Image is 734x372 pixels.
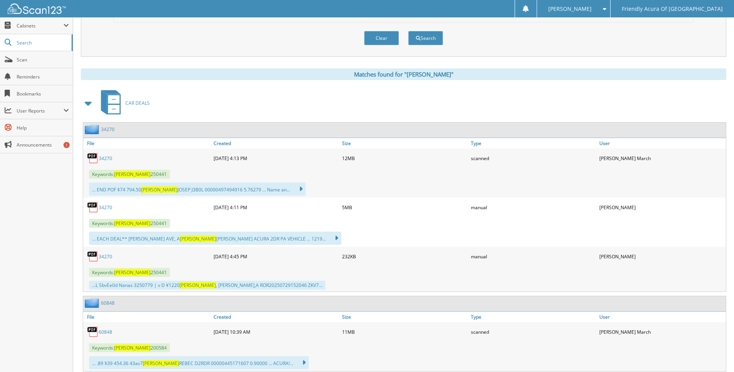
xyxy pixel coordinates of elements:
[340,200,469,215] div: 5MB
[469,312,597,322] a: Type
[597,324,726,340] div: [PERSON_NAME] March
[469,324,597,340] div: scanned
[87,152,99,164] img: PDF.png
[83,138,212,148] a: File
[89,356,309,369] div: ... .89 $39 454.36 43as7 REBEC D2RDR 00000445171607 0.90000 ... ACURA!...
[469,150,597,166] div: scanned
[89,343,170,352] span: Keywords: 200584
[469,200,597,215] div: manual
[17,90,69,97] span: Bookmarks
[17,56,69,63] span: Scan
[114,171,151,177] span: [PERSON_NAME]
[469,249,597,264] div: manual
[96,88,150,118] a: CAR DEALS
[8,3,66,14] img: scan123-logo-white.svg
[99,204,112,211] a: 34270
[212,312,340,322] a: Created
[597,200,726,215] div: [PERSON_NAME]
[99,155,112,162] a: 34270
[89,183,306,196] div: ... END POF $74 794.50 JOSEP J3B0L 00000497494916 5.76279 ... Name an...
[81,68,726,80] div: Matches found for "[PERSON_NAME]"
[87,251,99,262] img: PDF.png
[340,138,469,148] a: Size
[17,39,68,46] span: Search
[89,219,170,228] span: Keywords: 250441
[141,186,178,193] span: [PERSON_NAME]
[83,312,212,322] a: File
[340,324,469,340] div: 11MB
[364,31,399,45] button: Clear
[212,324,340,340] div: [DATE] 10:39 AM
[63,142,70,148] div: 1
[89,232,341,245] div: ... EACH DEAL** [PERSON_NAME] AVE, A [PERSON_NAME] ACURA 2DR PA VEHICLE ... 1219...
[114,220,151,227] span: [PERSON_NAME]
[87,326,99,338] img: PDF.png
[695,335,734,372] iframe: Chat Widget
[212,138,340,148] a: Created
[85,125,101,134] img: folder2.png
[212,150,340,166] div: [DATE] 4:13 PM
[85,298,101,308] img: folder2.png
[114,345,151,351] span: [PERSON_NAME]
[17,108,63,114] span: User Reports
[340,249,469,264] div: 232KB
[597,312,726,322] a: User
[408,31,443,45] button: Search
[548,7,592,11] span: [PERSON_NAME]
[101,126,115,133] a: 34270
[212,200,340,215] div: [DATE] 4:11 PM
[17,22,63,29] span: Cabinets
[180,282,216,288] span: [PERSON_NAME]
[89,281,325,290] div: ...L SbvEe0d Nanas 3250779 | v D ¥1220 , [PERSON_NAME],A ROR20250729152046 ZKV7...
[180,235,216,242] span: [PERSON_NAME]
[89,268,170,277] span: Keywords: 250441
[143,360,179,367] span: [PERSON_NAME]
[125,100,150,106] span: CAR DEALS
[17,73,69,80] span: Reminders
[597,249,726,264] div: [PERSON_NAME]
[87,201,99,213] img: PDF.png
[340,150,469,166] div: 12MB
[597,138,726,148] a: User
[597,150,726,166] div: [PERSON_NAME] March
[469,138,597,148] a: Type
[622,7,723,11] span: Friendly Acura Of [GEOGRAPHIC_DATA]
[114,269,151,276] span: [PERSON_NAME]
[17,142,69,148] span: Announcements
[340,312,469,322] a: Size
[99,329,112,335] a: 60848
[17,125,69,131] span: Help
[99,253,112,260] a: 34270
[101,300,115,306] a: 60848
[212,249,340,264] div: [DATE] 4:45 PM
[89,170,170,179] span: Keywords: 250441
